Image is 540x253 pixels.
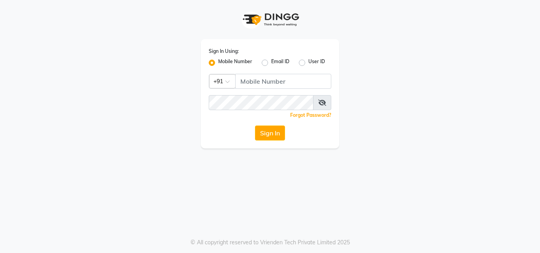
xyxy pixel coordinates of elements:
[290,112,331,118] a: Forgot Password?
[235,74,331,89] input: Username
[255,126,285,141] button: Sign In
[209,48,239,55] label: Sign In Using:
[238,8,302,31] img: logo1.svg
[209,95,313,110] input: Username
[218,58,252,67] label: Mobile Number
[308,58,325,67] label: User ID
[271,58,289,67] label: Email ID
